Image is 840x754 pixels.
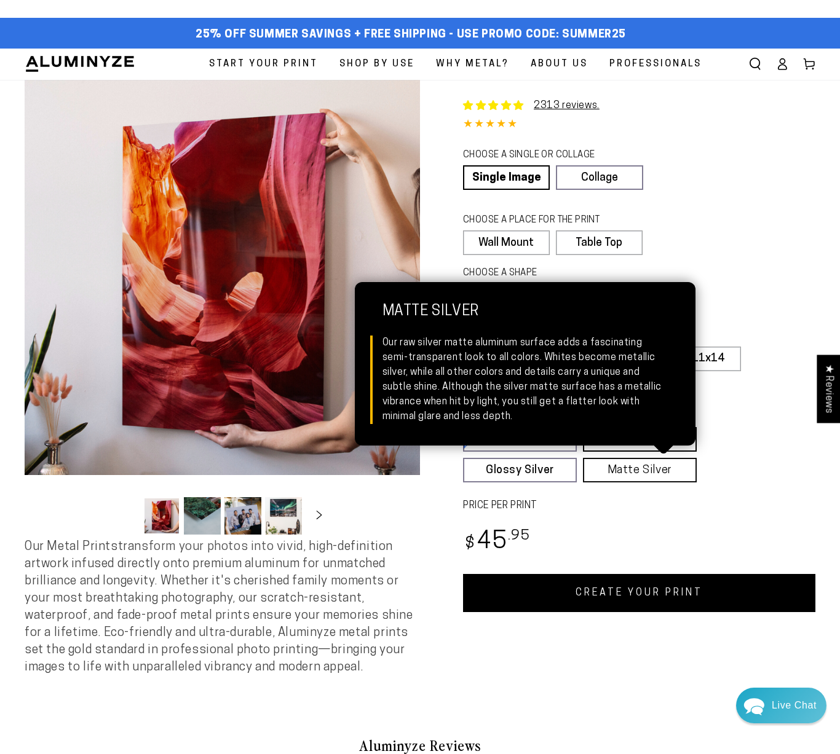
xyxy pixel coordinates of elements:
[463,165,550,190] a: Single Image
[382,336,668,424] div: Our raw silver matte aluminum surface adds a fascinating semi-transparent look to all colors. Whi...
[143,497,180,535] button: Load image 1 in gallery view
[427,49,518,80] a: Why Metal?
[25,55,135,73] img: Aluminyze
[436,56,509,73] span: Why Metal?
[463,499,815,513] label: PRICE PER PRINT
[224,497,261,535] button: Load image 3 in gallery view
[463,98,600,113] a: 2313 reviews.
[209,56,318,73] span: Start Your Print
[306,502,333,529] button: Slide right
[521,49,597,80] a: About Us
[463,530,530,554] bdi: 45
[184,497,221,535] button: Load image 2 in gallery view
[531,56,588,73] span: About Us
[609,56,702,73] span: Professionals
[736,688,826,723] div: Chat widget toggle
[675,347,741,371] label: 11x14
[265,497,302,535] button: Load image 4 in gallery view
[583,458,697,482] a: Matte Silver
[113,502,140,529] button: Slide left
[330,49,424,80] a: Shop By Use
[196,28,626,42] span: 25% off Summer Savings + Free Shipping - Use Promo Code: SUMMER25
[463,267,582,280] legend: CHOOSE A SHAPE
[200,49,327,80] a: Start Your Print
[382,304,668,336] strong: Matte Silver
[339,56,414,73] span: Shop By Use
[463,574,815,612] a: CREATE YOUR PRINT
[25,80,420,538] media-gallery: Gallery Viewer
[463,149,632,162] legend: CHOOSE A SINGLE OR COLLAGE
[508,529,530,543] sup: .95
[465,536,475,552] span: $
[463,214,631,227] legend: CHOOSE A PLACE FOR THE PRINT
[25,541,413,673] span: Our Metal Prints transform your photos into vivid, high-definition artwork infused directly onto ...
[772,688,817,723] div: Contact Us Directly
[600,49,711,80] a: Professionals
[463,230,550,255] label: Wall Mount
[463,458,577,482] a: Glossy Silver
[817,355,840,423] div: Click to open Judge.me floating reviews tab
[556,230,643,255] label: Table Top
[556,165,643,190] a: Collage
[534,101,600,111] a: 2313 reviews.
[742,50,769,77] summary: Search our site
[463,116,815,134] div: 4.85 out of 5.0 stars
